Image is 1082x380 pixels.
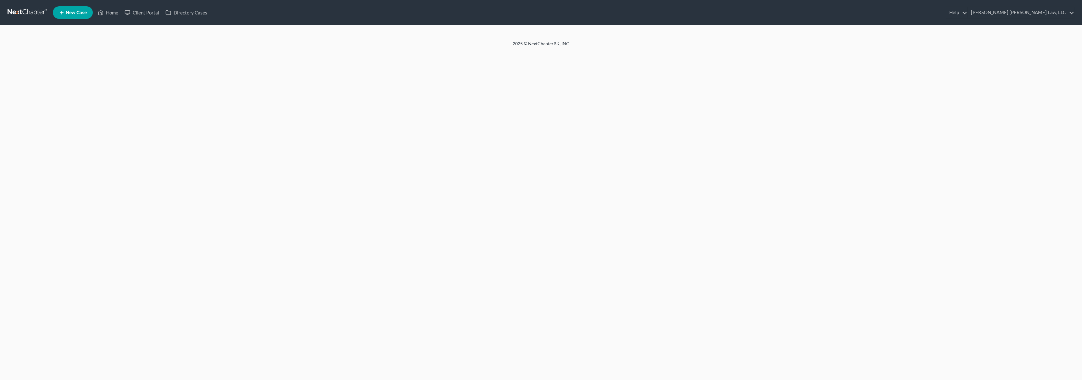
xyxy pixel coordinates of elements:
a: Help [946,7,967,18]
a: [PERSON_NAME] [PERSON_NAME] Law, LLC [968,7,1074,18]
a: Directory Cases [162,7,210,18]
a: Home [95,7,121,18]
div: 2025 © NextChapterBK, INC [362,41,720,52]
a: Client Portal [121,7,162,18]
new-legal-case-button: New Case [53,6,93,19]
